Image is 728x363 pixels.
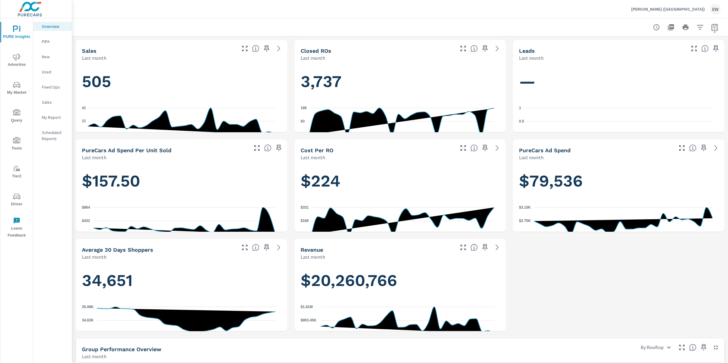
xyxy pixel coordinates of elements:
a: See more details in report [492,143,502,153]
div: New [33,52,72,61]
h5: Sales [82,48,96,54]
p: Overview [42,23,67,29]
text: 21 [82,119,86,123]
p: Fixed Ops [42,84,67,90]
h5: Leads [519,48,535,54]
a: See more details in report [711,143,721,153]
span: Average cost incurred by the dealership from each Repair Order closed over the selected date rang... [470,144,478,152]
h1: $20,260,766 [301,270,500,291]
h5: PureCars Ad Spend [519,147,571,153]
text: $166 [301,219,309,223]
p: PIPA [42,39,67,45]
h1: $157.50 [82,171,281,191]
div: EW [710,4,721,15]
h5: Closed ROs [301,48,331,54]
span: Leave Feedback [2,217,31,239]
span: PURE Insights [2,25,31,40]
div: By Rooftop [637,342,675,353]
text: 1 [519,106,521,110]
h1: $79,536 [519,171,718,191]
text: $903.45K [301,318,316,322]
button: Minimize Widget [711,342,721,352]
button: "Export Report to PDF" [665,21,677,33]
p: Scheduled Reports [42,129,67,142]
h5: Cost per RO [301,147,333,153]
button: Make Fullscreen [677,143,687,153]
span: Number of Leads generated from PureCars Tools for the selected dealership group over the selected... [701,45,709,52]
span: Save this to your personalized report [480,44,490,53]
h5: Revenue [301,247,323,253]
text: 35.08K [82,304,94,309]
span: Understand group performance broken down by various segments. Use the dropdown in the upper right... [689,344,696,351]
a: See more details in report [492,44,502,53]
div: Overview [33,22,72,31]
p: Last month [82,154,106,161]
button: Make Fullscreen [677,342,687,352]
span: Save this to your personalized report [274,143,284,153]
a: See more details in report [274,44,284,53]
span: Total sales revenue over the selected date range. [Source: This data is sourced from the dealer’s... [470,244,478,251]
text: $3.15K [519,205,531,209]
span: Number of vehicles sold by the dealership over the selected date range. [Source: This data is sou... [252,45,259,52]
span: Save this to your personalized report [480,143,490,153]
button: Apply Filters [694,21,706,33]
p: Last month [519,154,544,161]
p: New [42,54,67,60]
text: $1.81M [301,304,313,309]
h1: — [519,71,718,92]
p: Last month [301,154,325,161]
p: Last month [301,253,325,260]
div: Used [33,67,72,76]
p: Used [42,69,67,75]
text: 93 [301,119,305,123]
span: Number of Repair Orders Closed by the selected dealership group over the selected time range. [So... [470,45,478,52]
text: 34.63K [82,318,94,322]
button: Make Fullscreen [240,243,250,252]
h1: 505 [82,71,281,92]
span: Save this to your personalized report [699,143,709,153]
button: Make Fullscreen [252,143,262,153]
span: My Market [2,81,31,96]
h1: $224 [301,171,500,191]
div: Fixed Ops [33,82,72,92]
span: A rolling 30 day total of daily Shoppers on the dealership website, averaged over the selected da... [252,244,259,251]
span: Save this to your personalized report [262,243,271,252]
span: Tools [2,137,31,152]
div: PIPA [33,37,72,46]
div: Sales [33,98,72,107]
text: $432 [82,219,90,223]
text: 0.5 [519,119,524,123]
h1: 3,737 [301,71,500,92]
button: Make Fullscreen [240,44,250,53]
div: Scheduled Reports [33,128,72,143]
h5: Group Performance Overview [82,346,161,352]
span: Advertise [2,53,31,68]
span: Query [2,109,31,124]
text: 186 [301,106,307,110]
h5: PureCars Ad Spend Per Unit Sold [82,147,171,153]
p: Last month [82,353,106,360]
span: Total cost of media for all PureCars channels for the selected dealership group over the selected... [689,144,696,152]
p: My Report [42,114,67,120]
span: Average cost of advertising per each vehicle sold at the dealer over the selected date range. The... [264,144,271,152]
button: Make Fullscreen [689,44,699,53]
p: Sales [42,99,67,105]
a: See more details in report [492,243,502,252]
p: [PERSON_NAME] ([GEOGRAPHIC_DATA]) [631,6,705,12]
p: Last month [519,54,544,62]
div: nav menu [0,18,33,241]
span: Save this to your personalized report [711,44,721,53]
text: 41 [82,106,86,110]
button: Print Report [679,21,692,33]
span: Save this to your personalized report [699,342,709,352]
text: $864 [82,205,90,209]
text: $331 [301,205,309,209]
button: Make Fullscreen [458,243,468,252]
h5: Average 30 Days Shoppers [82,247,153,253]
button: Select Date Range [709,21,721,33]
text: $2.75K [519,219,531,223]
span: Driver [2,193,31,208]
div: My Report [33,113,72,122]
p: Last month [82,253,106,260]
p: Last month [82,54,106,62]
